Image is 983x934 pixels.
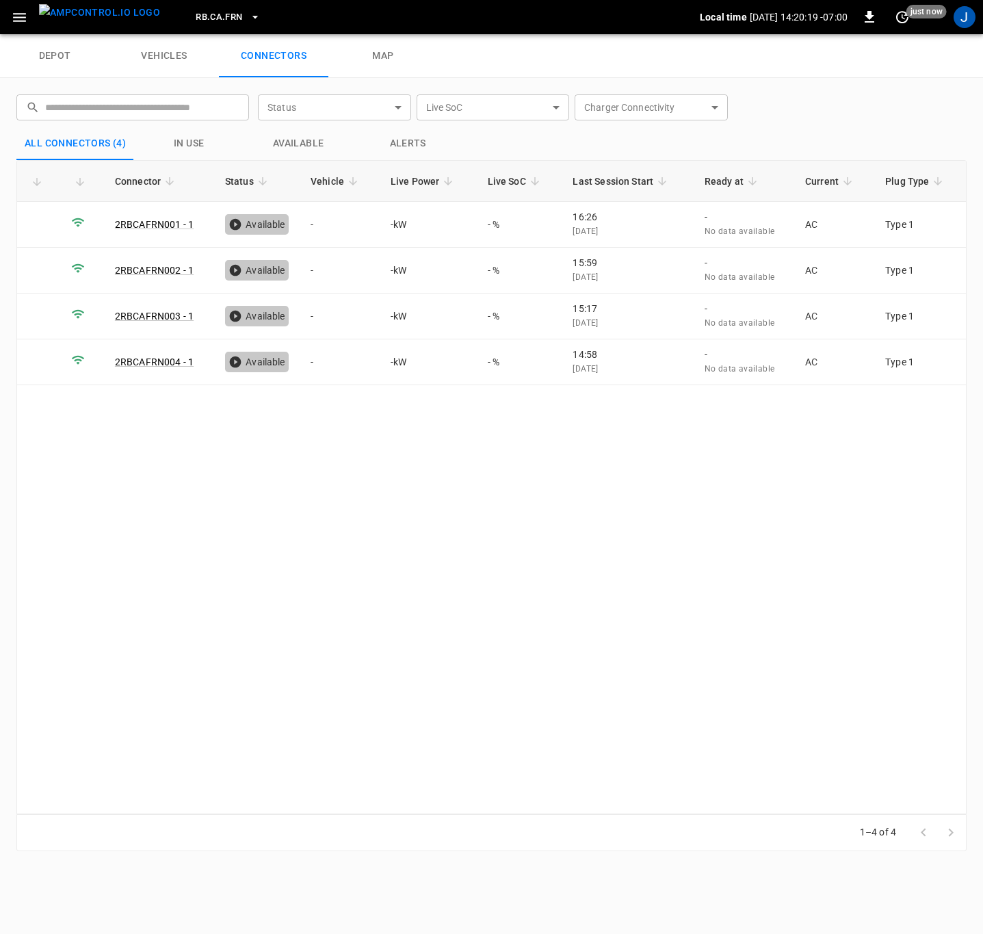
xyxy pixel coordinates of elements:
[573,348,682,361] p: 14:58
[705,173,761,190] span: Ready at
[874,294,966,339] td: Type 1
[219,34,328,78] a: connectors
[573,318,598,328] span: [DATE]
[300,248,380,294] td: -
[705,302,783,315] p: -
[573,226,598,236] span: [DATE]
[705,210,783,224] p: -
[225,173,272,190] span: Status
[477,202,562,248] td: - %
[906,5,947,18] span: just now
[874,202,966,248] td: Type 1
[134,127,244,160] button: in use
[380,202,477,248] td: - kW
[805,173,856,190] span: Current
[794,248,874,294] td: AC
[705,272,775,282] span: No data available
[860,825,896,839] p: 1–4 of 4
[573,173,671,190] span: Last Session Start
[39,4,160,21] img: ampcontrol.io logo
[874,248,966,294] td: Type 1
[705,226,775,236] span: No data available
[225,306,289,326] div: Available
[115,219,194,230] a: 2RBCAFRN001 - 1
[477,294,562,339] td: - %
[115,311,194,322] a: 2RBCAFRN003 - 1
[705,364,775,374] span: No data available
[391,173,458,190] span: Live Power
[300,294,380,339] td: -
[190,4,265,31] button: RB.CA.FRN
[794,294,874,339] td: AC
[477,248,562,294] td: - %
[750,10,848,24] p: [DATE] 14:20:19 -07:00
[954,6,975,28] div: profile-icon
[573,272,598,282] span: [DATE]
[794,339,874,385] td: AC
[700,10,747,24] p: Local time
[311,173,362,190] span: Vehicle
[353,127,462,160] button: Alerts
[115,265,194,276] a: 2RBCAFRN002 - 1
[225,214,289,235] div: Available
[705,348,783,361] p: -
[380,339,477,385] td: - kW
[109,34,219,78] a: vehicles
[380,248,477,294] td: - kW
[328,34,438,78] a: map
[891,6,913,28] button: set refresh interval
[300,339,380,385] td: -
[573,302,682,315] p: 15:17
[573,364,598,374] span: [DATE]
[705,318,775,328] span: No data available
[477,339,562,385] td: - %
[885,173,947,190] span: Plug Type
[16,127,134,160] button: All Connectors (4)
[874,339,966,385] td: Type 1
[244,127,353,160] button: Available
[225,352,289,372] div: Available
[115,173,179,190] span: Connector
[705,256,783,270] p: -
[794,202,874,248] td: AC
[115,356,194,367] a: 2RBCAFRN004 - 1
[573,256,682,270] p: 15:59
[573,210,682,224] p: 16:26
[225,260,289,281] div: Available
[380,294,477,339] td: - kW
[488,173,544,190] span: Live SoC
[196,10,242,25] span: RB.CA.FRN
[300,202,380,248] td: -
